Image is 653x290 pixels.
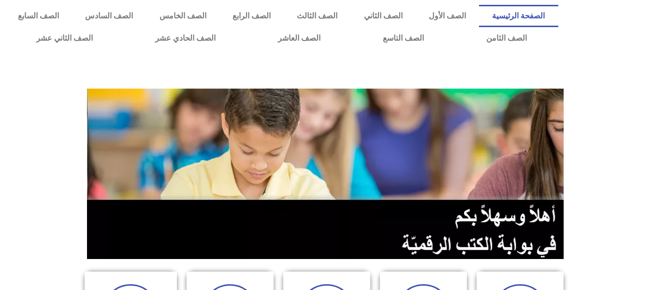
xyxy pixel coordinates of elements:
a: الصفحة الرئيسية [479,5,558,27]
a: الصف السابع [5,5,72,27]
a: الصف الثامن [455,27,558,49]
a: الصف العاشر [247,27,351,49]
a: الصف الثالث [284,5,350,27]
a: الصف الحادي عشر [124,27,247,49]
a: الصف التاسع [351,27,455,49]
a: الصف السادس [72,5,146,27]
a: الصف الأول [416,5,479,27]
a: الصف الثاني [351,5,416,27]
a: الصف الثاني عشر [5,27,124,49]
a: الصف الرابع [219,5,284,27]
a: الصف الخامس [146,5,219,27]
